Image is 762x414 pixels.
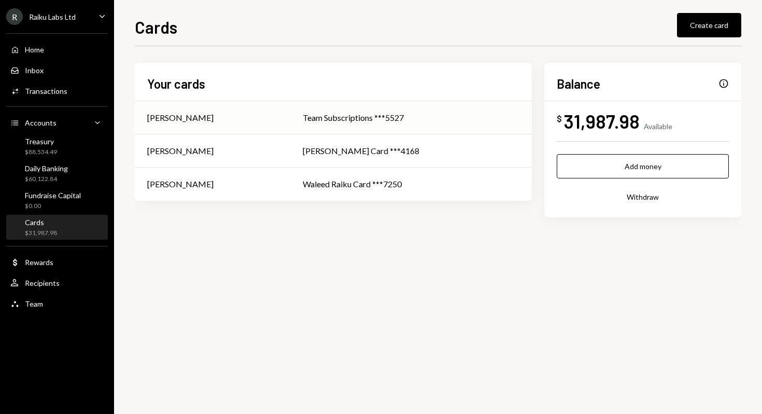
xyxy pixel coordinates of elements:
h2: Your cards [147,75,205,92]
div: Waleed Raiku Card ***7250 [303,178,519,190]
a: Accounts [6,113,108,132]
div: Team Subscriptions ***5527 [303,112,519,124]
div: $0.00 [25,202,81,211]
div: Inbox [25,66,44,75]
a: Cards$31,987.98 [6,215,108,240]
div: [PERSON_NAME] [147,145,214,157]
div: Fundraise Capital [25,191,81,200]
div: Available [644,122,672,131]
div: 31,987.98 [564,109,640,133]
div: Raiku Labs Ltd [29,12,76,21]
div: [PERSON_NAME] [147,178,214,190]
div: $ [557,114,562,124]
div: Rewards [25,258,53,267]
a: Treasury$88,534.49 [6,134,108,159]
div: Treasury [25,137,57,146]
a: Home [6,40,108,59]
a: Daily Banking$60,122.84 [6,161,108,186]
div: Home [25,45,44,54]
div: Recipients [25,279,60,287]
a: Transactions [6,81,108,100]
a: Rewards [6,253,108,271]
div: Accounts [25,118,57,127]
a: Recipients [6,273,108,292]
div: $88,534.49 [25,148,57,157]
a: Fundraise Capital$0.00 [6,188,108,213]
div: R [6,8,23,25]
div: Daily Banking [25,164,68,173]
div: $31,987.98 [25,229,57,238]
button: Create card [677,13,741,37]
button: Withdraw [557,185,729,209]
a: Team [6,294,108,313]
h2: Balance [557,75,600,92]
div: [PERSON_NAME] Card ***4168 [303,145,519,157]
div: $60,122.84 [25,175,68,184]
h1: Cards [135,17,177,37]
div: Team [25,299,43,308]
div: [PERSON_NAME] [147,112,214,124]
div: Transactions [25,87,67,95]
button: Add money [557,154,729,178]
a: Inbox [6,61,108,79]
div: Cards [25,218,57,227]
